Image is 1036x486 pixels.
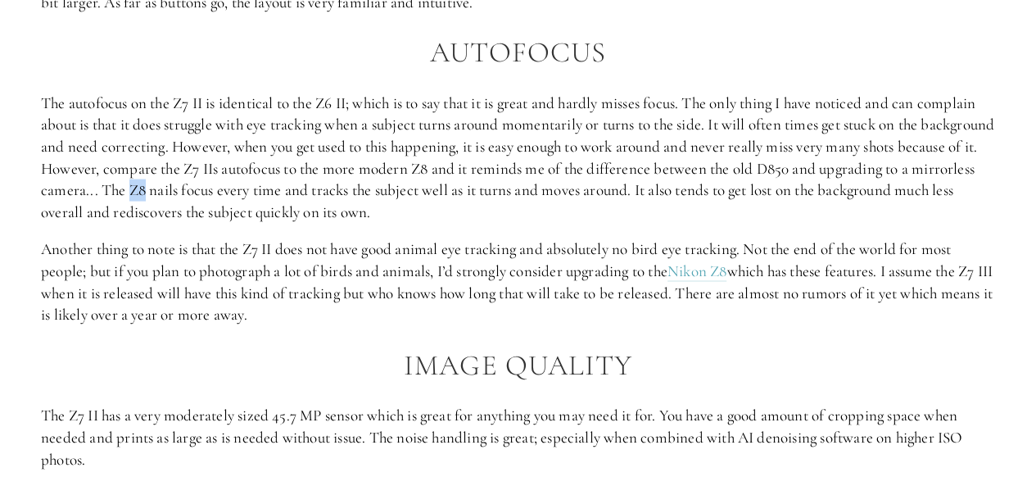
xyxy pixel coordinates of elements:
h2: Image Quality [41,350,995,382]
p: Another thing to note is that the Z7 II does not have good animal eye tracking and absolutely no ... [41,238,995,325]
p: The Z7 II has a very moderately sized 45.7 MP sensor which is great for anything you may need it ... [41,405,995,470]
h2: Autofocus [41,37,995,69]
a: Nikon Z8 [667,261,727,282]
p: The autofocus on the Z7 II is identical to the Z6 II; which is to say that it is great and hardly... [41,93,995,224]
